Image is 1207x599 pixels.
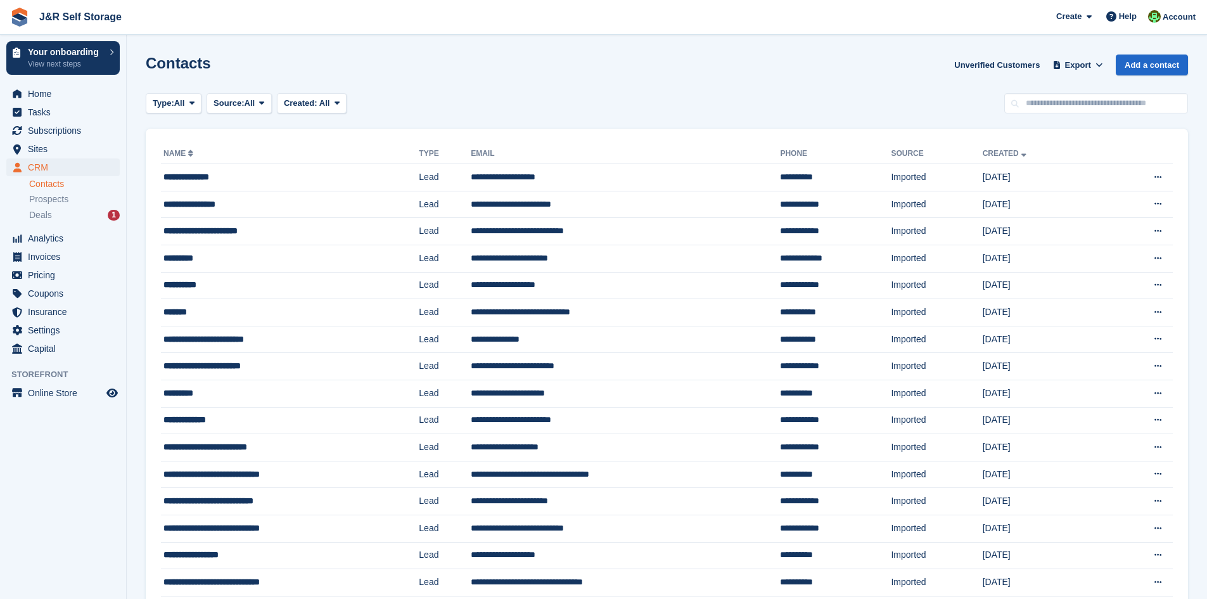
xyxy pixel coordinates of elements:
td: [DATE] [983,515,1104,542]
a: J&R Self Storage [34,6,127,27]
span: Storefront [11,368,126,381]
td: [DATE] [983,326,1104,353]
th: Source [891,144,982,164]
td: [DATE] [983,191,1104,218]
a: menu [6,140,120,158]
td: Imported [891,191,982,218]
td: Lead [419,380,471,407]
td: [DATE] [983,461,1104,488]
td: [DATE] [983,542,1104,569]
a: Add a contact [1116,55,1188,75]
span: Create [1056,10,1082,23]
td: Imported [891,488,982,515]
td: Lead [419,434,471,461]
a: menu [6,85,120,103]
td: Imported [891,380,982,407]
td: Imported [891,245,982,272]
td: [DATE] [983,272,1104,299]
span: Sites [28,140,104,158]
span: Analytics [28,229,104,247]
a: menu [6,285,120,302]
span: Subscriptions [28,122,104,139]
span: Invoices [28,248,104,266]
th: Email [471,144,780,164]
span: Settings [28,321,104,339]
a: menu [6,122,120,139]
span: Source: [214,97,244,110]
td: Imported [891,326,982,353]
a: menu [6,158,120,176]
td: Lead [419,407,471,434]
td: Imported [891,515,982,542]
td: Imported [891,164,982,191]
td: Lead [419,245,471,272]
a: menu [6,266,120,284]
td: Imported [891,569,982,596]
td: Imported [891,542,982,569]
span: CRM [28,158,104,176]
button: Type: All [146,93,201,114]
th: Type [419,144,471,164]
span: Insurance [28,303,104,321]
span: All [245,97,255,110]
td: [DATE] [983,380,1104,407]
td: [DATE] [983,245,1104,272]
button: Export [1050,55,1106,75]
span: Prospects [29,193,68,205]
td: [DATE] [983,353,1104,380]
span: Deals [29,209,52,221]
img: Steve Pollicott [1148,10,1161,23]
td: Lead [419,488,471,515]
th: Phone [780,144,891,164]
td: Imported [891,218,982,245]
span: Capital [28,340,104,357]
td: Imported [891,434,982,461]
span: Home [28,85,104,103]
button: Created: All [277,93,347,114]
td: Lead [419,461,471,488]
a: menu [6,229,120,247]
td: [DATE] [983,164,1104,191]
a: Contacts [29,178,120,190]
td: [DATE] [983,299,1104,326]
td: Lead [419,542,471,569]
p: View next steps [28,58,103,70]
span: Account [1163,11,1196,23]
a: menu [6,248,120,266]
p: Your onboarding [28,48,103,56]
span: Online Store [28,384,104,402]
td: Imported [891,461,982,488]
img: stora-icon-8386f47178a22dfd0bd8f6a31ec36ba5ce8667c1dd55bd0f319d3a0aa187defe.svg [10,8,29,27]
span: Tasks [28,103,104,121]
td: [DATE] [983,218,1104,245]
a: Created [983,149,1029,158]
button: Source: All [207,93,272,114]
td: Lead [419,164,471,191]
td: Lead [419,353,471,380]
a: Deals 1 [29,209,120,222]
td: Lead [419,299,471,326]
td: Lead [419,218,471,245]
td: [DATE] [983,569,1104,596]
a: menu [6,384,120,402]
td: [DATE] [983,488,1104,515]
a: Name [163,149,196,158]
span: Export [1065,59,1091,72]
a: Prospects [29,193,120,206]
span: Pricing [28,266,104,284]
td: Imported [891,272,982,299]
span: All [174,97,185,110]
span: All [319,98,330,108]
td: Lead [419,569,471,596]
td: Lead [419,326,471,353]
td: Imported [891,407,982,434]
td: Lead [419,191,471,218]
div: 1 [108,210,120,221]
a: Your onboarding View next steps [6,41,120,75]
td: [DATE] [983,434,1104,461]
td: [DATE] [983,407,1104,434]
td: Lead [419,272,471,299]
span: Type: [153,97,174,110]
h1: Contacts [146,55,211,72]
a: menu [6,303,120,321]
